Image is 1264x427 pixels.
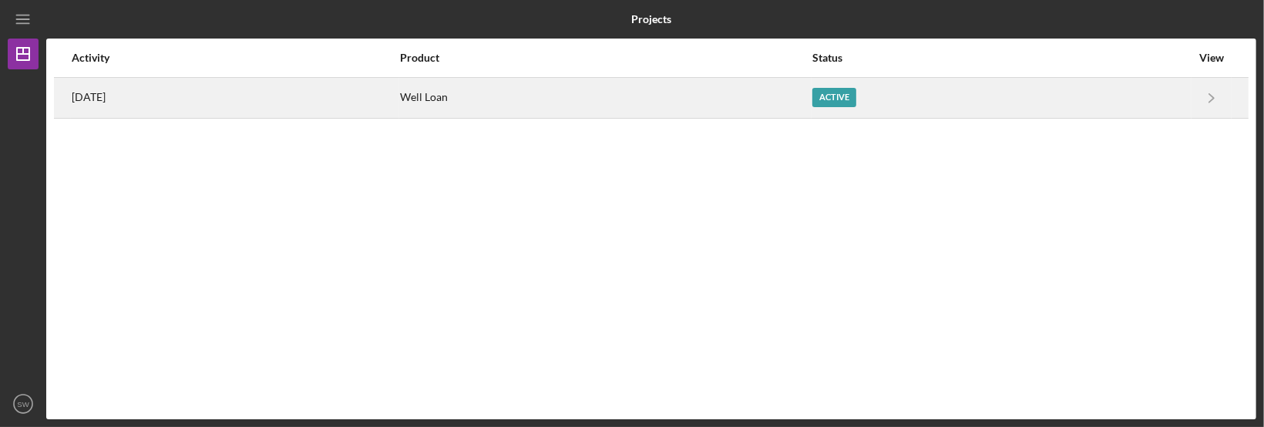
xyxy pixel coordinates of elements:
div: Activity [72,52,398,64]
div: Active [812,88,856,107]
button: SW [8,388,39,419]
div: Well Loan [400,79,811,117]
div: View [1192,52,1231,64]
b: Projects [631,13,671,25]
div: Product [400,52,811,64]
text: SW [17,400,29,409]
time: 2025-08-26 20:24 [72,91,106,103]
div: Status [812,52,1191,64]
